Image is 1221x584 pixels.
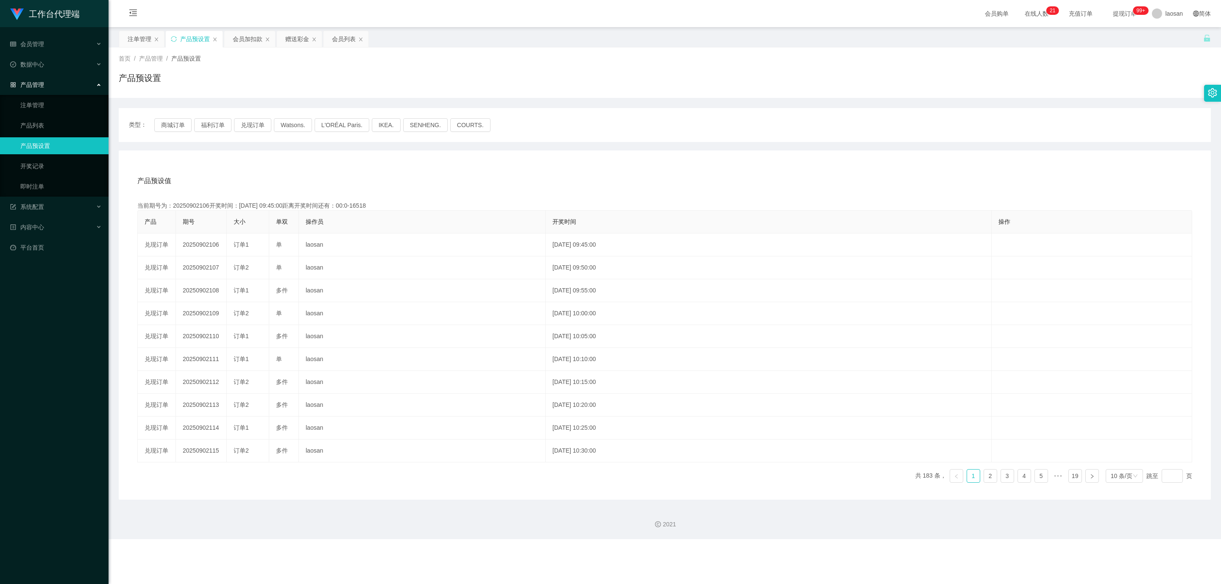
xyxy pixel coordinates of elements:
[967,469,980,483] li: 1
[171,36,177,42] i: 图标: sync
[29,0,80,28] h1: 工作台代理端
[138,279,176,302] td: 兑现订单
[154,37,159,42] i: 图标: close
[20,178,102,195] a: 即时注单
[299,348,546,371] td: laosan
[138,394,176,417] td: 兑现订单
[358,37,363,42] i: 图标: close
[276,218,288,225] span: 单双
[20,158,102,175] a: 开奖记录
[10,41,16,47] i: 图标: table
[234,287,249,294] span: 订单1
[1034,469,1048,483] li: 5
[128,31,151,47] div: 注单管理
[998,218,1010,225] span: 操作
[138,234,176,256] td: 兑现订单
[234,333,249,339] span: 订单1
[1146,469,1192,483] div: 跳至 页
[299,256,546,279] td: laosan
[546,394,991,417] td: [DATE] 10:20:00
[276,333,288,339] span: 多件
[276,264,282,271] span: 单
[954,474,959,479] i: 图标: left
[119,72,161,84] h1: 产品预设置
[299,279,546,302] td: laosan
[450,118,491,132] button: COURTS.
[1051,469,1065,483] li: 向后 5 页
[10,8,24,20] img: logo.9652507e.png
[176,302,227,325] td: 20250902109
[276,401,288,408] span: 多件
[546,371,991,394] td: [DATE] 10:15:00
[276,424,288,431] span: 多件
[138,302,176,325] td: 兑现订单
[1193,11,1199,17] i: 图标: global
[274,118,312,132] button: Watsons.
[176,439,227,462] td: 20250902115
[176,371,227,394] td: 20250902112
[176,417,227,439] td: 20250902114
[234,264,249,271] span: 订单2
[299,302,546,325] td: laosan
[1017,469,1031,483] li: 4
[1065,11,1097,17] span: 充值订单
[176,279,227,302] td: 20250902108
[276,356,282,362] span: 单
[10,10,80,17] a: 工作台代理端
[403,118,448,132] button: SENHENG.
[546,348,991,371] td: [DATE] 10:10:00
[1133,473,1138,479] i: 图标: down
[546,234,991,256] td: [DATE] 09:45:00
[194,118,231,132] button: 福利订单
[234,356,249,362] span: 订单1
[967,470,980,482] a: 1
[1111,470,1132,482] div: 10 条/页
[276,378,288,385] span: 多件
[312,37,317,42] i: 图标: close
[234,118,271,132] button: 兑现订单
[171,55,201,62] span: 产品预设置
[10,204,16,210] i: 图标: form
[552,218,576,225] span: 开奖时间
[276,287,288,294] span: 多件
[234,378,249,385] span: 订单2
[176,256,227,279] td: 20250902107
[276,241,282,248] span: 单
[138,348,176,371] td: 兑现订单
[10,41,44,47] span: 会员管理
[1068,469,1082,483] li: 19
[1090,474,1095,479] i: 图标: right
[10,203,44,210] span: 系统配置
[176,234,227,256] td: 20250902106
[299,325,546,348] td: laosan
[10,224,16,230] i: 图标: profile
[234,401,249,408] span: 订单2
[234,447,249,454] span: 订单2
[546,417,991,439] td: [DATE] 10:25:00
[1020,11,1053,17] span: 在线人数
[10,61,16,67] i: 图标: check-circle-o
[137,176,171,186] span: 产品预设值
[10,61,44,68] span: 数据中心
[212,37,217,42] i: 图标: close
[276,447,288,454] span: 多件
[1053,6,1056,15] p: 1
[20,117,102,134] a: 产品列表
[154,118,192,132] button: 商城订单
[138,256,176,279] td: 兑现订单
[1001,470,1014,482] a: 3
[119,0,148,28] i: 图标: menu-fold
[1050,6,1053,15] p: 2
[1208,88,1217,97] i: 图标: setting
[233,31,262,47] div: 会员加扣款
[138,417,176,439] td: 兑现订单
[265,37,270,42] i: 图标: close
[137,201,1192,210] div: 当前期号为：20250902106开奖时间：[DATE] 09:45:00距离开奖时间还有：00:0-16518
[1133,6,1149,15] sup: 1052
[134,55,136,62] span: /
[299,371,546,394] td: laosan
[1001,469,1014,483] li: 3
[1051,469,1065,483] span: •••
[332,31,356,47] div: 会员列表
[1018,470,1031,482] a: 4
